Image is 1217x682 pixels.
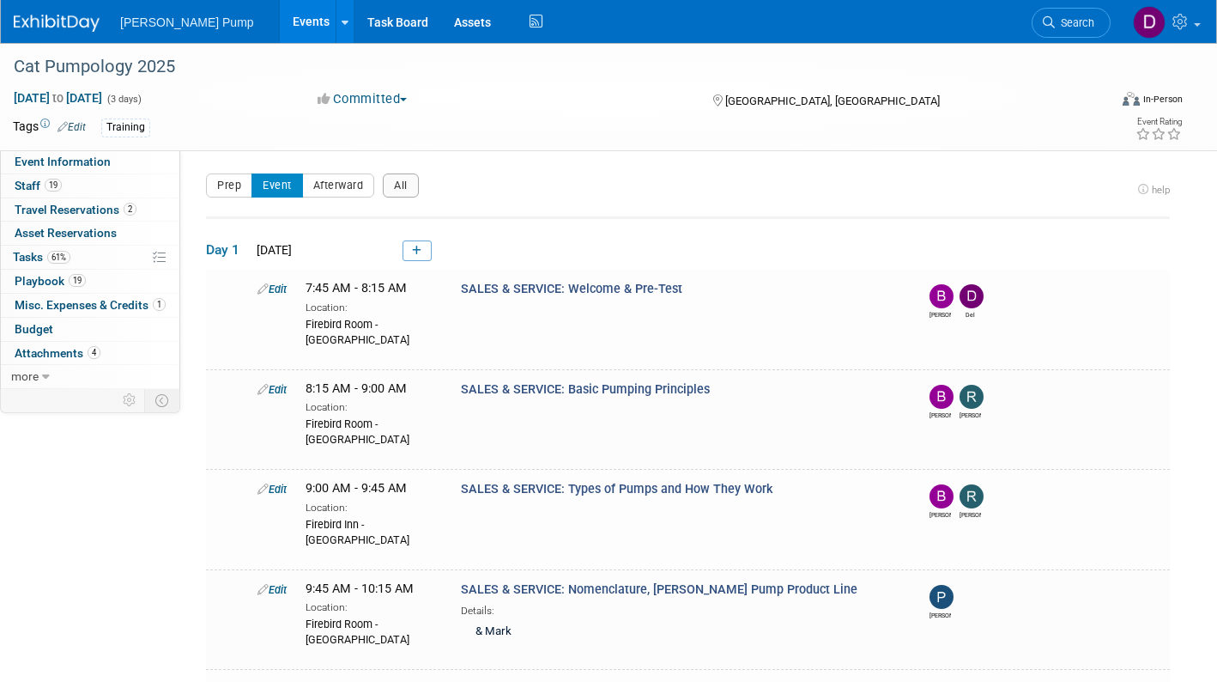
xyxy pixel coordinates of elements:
[1142,93,1183,106] div: In-Person
[1,246,179,269] a: Tasks61%
[124,203,136,216] span: 2
[45,179,62,192] span: 19
[1,174,179,198] a: Staff19
[461,599,900,618] div: Details:
[725,94,940,107] span: [GEOGRAPHIC_DATA], [GEOGRAPHIC_DATA]
[11,369,39,383] span: more
[145,389,180,411] td: Toggle Event Tabs
[15,179,62,192] span: Staff
[101,119,150,137] div: Training
[1135,118,1182,126] div: Event Rating
[461,282,682,296] span: SALES & SERVICE: Welcome & Pre-Test
[1,318,179,341] a: Budget
[15,203,136,216] span: Travel Reservations
[251,174,303,198] button: Event
[257,583,287,596] a: Edit
[1,294,179,317] a: Misc. Expenses & Credits1
[120,15,254,29] span: [PERSON_NAME] Pump
[929,284,954,308] img: Bobby Zitzka
[383,174,419,198] button: All
[1133,6,1166,39] img: Del Ritz
[50,91,66,105] span: to
[306,381,407,396] span: 8:15 AM - 9:00 AM
[306,598,435,615] div: Location:
[13,90,103,106] span: [DATE] [DATE]
[13,118,86,137] td: Tags
[1,150,179,174] a: Event Information
[257,483,287,496] a: Edit
[1,342,179,365] a: Attachments4
[306,582,414,596] span: 9:45 AM - 10:15 AM
[47,251,70,264] span: 61%
[461,582,857,597] span: SALES & SERVICE: Nomenclature, [PERSON_NAME] Pump Product Line
[1,198,179,222] a: Travel Reservations2
[1009,89,1183,115] div: Event Format
[306,315,435,348] div: Firebird Room - [GEOGRAPHIC_DATA]
[306,481,407,496] span: 9:00 AM - 9:45 AM
[69,274,86,287] span: 19
[306,498,435,515] div: Location:
[306,415,435,448] div: Firebird Room - [GEOGRAPHIC_DATA]
[206,174,252,198] button: Prep
[306,615,435,648] div: Firebird Room - [GEOGRAPHIC_DATA]
[960,484,984,508] img: Ryan Intriago
[15,322,53,336] span: Budget
[1,270,179,293] a: Playbook19
[929,585,954,609] img: Patrick Champagne
[960,308,981,320] div: Del Ritz
[58,121,86,133] a: Edit
[302,174,375,198] button: Afterward
[461,482,772,496] span: SALES & SERVICE: Types of Pumps and How They Work
[960,409,981,420] div: Ryan Intriago
[15,346,100,360] span: Attachments
[461,618,900,647] div: & Mark
[929,508,951,520] div: Brian Peek
[13,250,70,264] span: Tasks
[929,308,951,320] div: Bobby Zitzka
[306,515,435,548] div: Firebird Inn - [GEOGRAPHIC_DATA]
[1055,16,1094,29] span: Search
[88,346,100,359] span: 4
[257,283,287,295] a: Edit
[257,383,287,396] a: Edit
[153,298,166,311] span: 1
[312,90,414,108] button: Committed
[306,281,407,295] span: 7:45 AM - 8:15 AM
[306,298,435,315] div: Location:
[115,389,145,411] td: Personalize Event Tab Strip
[15,298,166,312] span: Misc. Expenses & Credits
[929,409,951,420] div: Brian Peek
[929,484,954,508] img: Brian Peek
[461,382,710,397] span: SALES & SERVICE: Basic Pumping Principles
[929,609,951,620] div: Patrick Champagne
[15,226,117,240] span: Asset Reservations
[929,385,954,409] img: Brian Peek
[1,365,179,388] a: more
[15,274,86,288] span: Playbook
[960,385,984,409] img: Ryan Intriago
[306,398,435,415] div: Location:
[8,52,1083,82] div: Cat Pumpology 2025
[1032,8,1111,38] a: Search
[1152,184,1170,196] span: help
[1,222,179,245] a: Asset Reservations
[960,508,981,520] div: Ryan Intriago
[960,284,984,308] img: Del Ritz
[14,15,100,32] img: ExhibitDay
[206,241,249,259] span: Day 1
[1123,92,1140,106] img: Format-Inperson.png
[251,243,292,257] span: [DATE]
[15,155,111,168] span: Event Information
[106,94,142,105] span: (3 days)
